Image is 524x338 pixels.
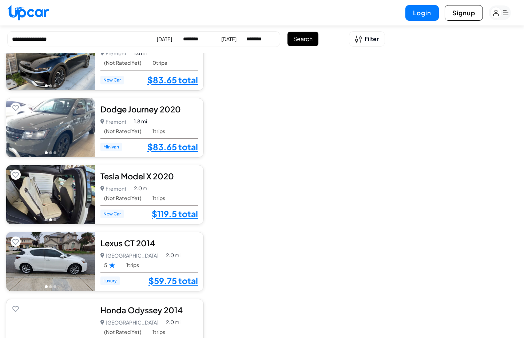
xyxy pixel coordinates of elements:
[100,210,124,218] span: New Car
[49,151,52,154] button: Go to photo 2
[166,251,180,259] span: 2.0 mi
[49,84,52,87] button: Go to photo 2
[6,98,95,157] img: Car Image
[49,285,52,288] button: Go to photo 2
[6,165,95,224] img: Car Image
[100,76,124,84] span: New Car
[11,236,21,247] button: Add to favorites
[53,218,56,221] button: Go to photo 3
[45,218,48,221] button: Go to photo 1
[100,183,127,194] p: Fremont
[157,35,172,43] div: [DATE]
[6,232,95,291] img: Car Image
[11,170,21,180] button: Add to favorites
[45,285,48,288] button: Go to photo 1
[104,262,115,268] span: 5
[49,218,52,221] button: Go to photo 2
[53,285,56,288] button: Go to photo 3
[100,305,198,315] div: Honda Odyssey 2014
[147,75,198,85] a: $83.65 total
[100,250,159,261] p: [GEOGRAPHIC_DATA]
[7,5,49,20] img: Upcar Logo
[53,151,56,154] button: Go to photo 3
[405,5,439,21] button: Login
[445,5,483,21] button: Signup
[11,103,21,113] button: Add to favorites
[104,128,142,134] span: (Not Rated Yet)
[134,49,147,57] span: 1.6 mi
[100,238,198,248] div: Lexus CT 2014
[152,209,198,219] a: $119.5 total
[100,104,198,115] div: Dodge Journey 2020
[152,195,165,201] span: 1 trips
[11,303,21,314] button: Add to favorites
[148,276,198,286] a: $59.75 total
[100,143,122,151] span: Minivan
[152,329,165,335] span: 1 trips
[134,184,148,192] span: 2.0 mi
[53,84,56,87] button: Go to photo 3
[45,151,48,154] button: Go to photo 1
[104,195,142,201] span: (Not Rated Yet)
[152,128,165,134] span: 1 trips
[152,60,167,66] span: 0 trips
[100,317,159,327] p: [GEOGRAPHIC_DATA]
[166,318,180,326] span: 2.0 mi
[6,29,95,90] img: Car Image
[100,277,120,285] span: Luxury
[100,171,198,182] div: Tesla Model X 2020
[126,262,139,268] span: 1 trips
[104,60,142,66] span: (Not Rated Yet)
[134,118,147,125] span: 1.8 mi
[104,329,142,335] span: (Not Rated Yet)
[100,48,127,58] p: Fremont
[109,262,115,268] img: Star Rating
[100,116,127,127] p: Fremont
[147,142,198,152] a: $83.65 total
[45,84,48,87] button: Go to photo 1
